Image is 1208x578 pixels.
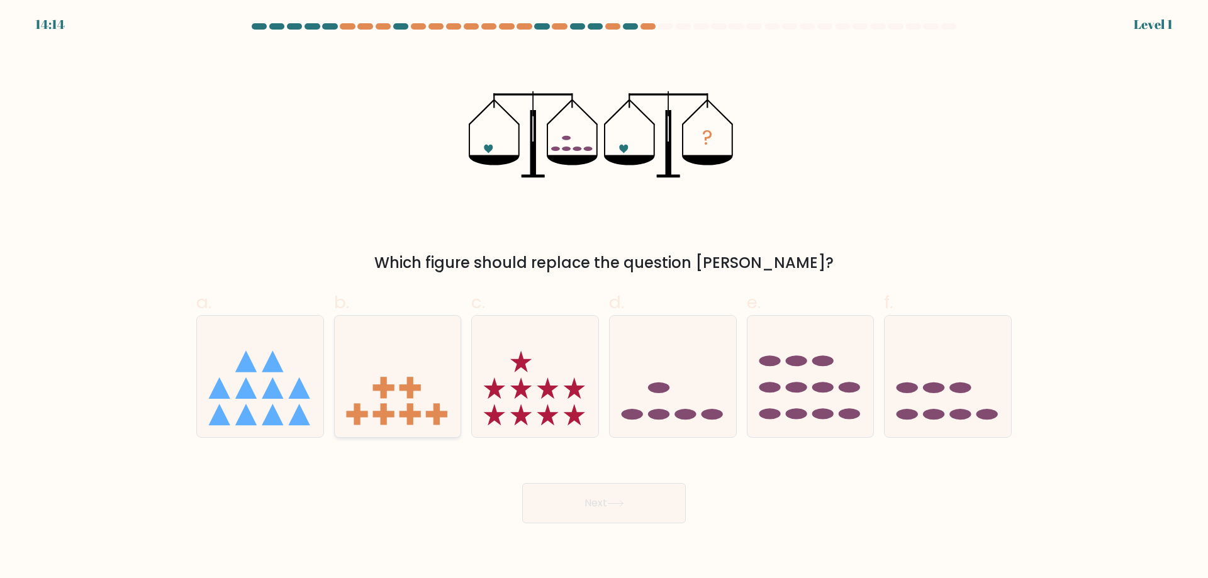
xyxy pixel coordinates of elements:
div: Which figure should replace the question [PERSON_NAME]? [204,252,1004,274]
span: d. [609,290,624,314]
span: f. [884,290,893,314]
span: a. [196,290,211,314]
tspan: ? [702,123,713,152]
span: c. [471,290,485,314]
div: 14:14 [35,15,65,34]
span: e. [747,290,761,314]
button: Next [522,483,686,523]
span: b. [334,290,349,314]
div: Level 1 [1134,15,1173,34]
